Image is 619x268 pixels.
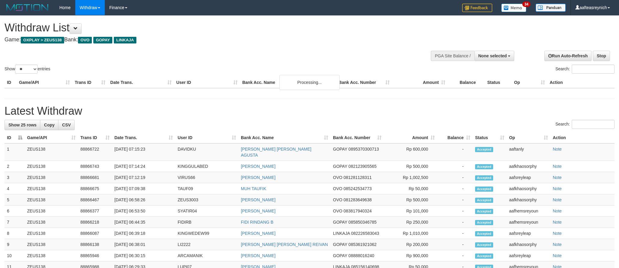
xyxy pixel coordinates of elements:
[336,77,392,88] th: Bank Acc. Number
[58,120,75,130] a: CSV
[5,143,25,161] td: 1
[25,172,78,183] td: ZEUS138
[344,186,372,191] span: Copy 085242534773 to clipboard
[5,37,407,43] h4: Game: Bank:
[475,242,493,247] span: Accepted
[437,161,473,172] td: -
[241,164,275,169] a: [PERSON_NAME]
[384,217,437,228] td: Rp 250,000
[78,228,112,239] td: 88866087
[78,37,92,43] span: OVO
[5,228,25,239] td: 8
[112,194,175,206] td: [DATE] 06:58:26
[348,164,376,169] span: Copy 082123905565 to clipboard
[112,143,175,161] td: [DATE] 07:15:23
[333,209,342,213] span: OVO
[522,2,530,7] span: 34
[384,172,437,183] td: Rp 1,002,500
[348,220,376,225] span: Copy 085850346785 to clipboard
[437,217,473,228] td: -
[333,231,350,236] span: LINKAJA
[572,65,614,74] input: Search:
[241,209,275,213] a: [PERSON_NAME]
[553,164,562,169] a: Note
[384,239,437,250] td: Rp 200,000
[475,220,493,225] span: Accepted
[553,186,562,191] a: Note
[112,183,175,194] td: [DATE] 07:09:38
[550,132,614,143] th: Action
[553,242,562,247] a: Note
[553,197,562,202] a: Note
[8,123,36,127] span: Show 25 rows
[21,37,64,43] span: OXPLAY > ZEUS138
[78,143,112,161] td: 88866722
[437,250,473,261] td: -
[240,77,336,88] th: Bank Acc. Name
[475,147,493,152] span: Accepted
[437,183,473,194] td: -
[553,231,562,236] a: Note
[5,194,25,206] td: 5
[437,172,473,183] td: -
[17,77,72,88] th: Game/API
[112,132,175,143] th: Date Trans.: activate to sort column ascending
[475,209,493,214] span: Accepted
[553,253,562,258] a: Note
[536,4,566,12] img: panduan.png
[25,250,78,261] td: ZEUS138
[175,132,238,143] th: User ID: activate to sort column ascending
[437,239,473,250] td: -
[78,161,112,172] td: 88866743
[485,77,512,88] th: Status
[5,172,25,183] td: 3
[241,220,273,225] a: FIDI RINDANG B
[384,132,437,143] th: Amount: activate to sort column ascending
[507,239,550,250] td: aafkhaosorphy
[431,51,474,61] div: PGA Site Balance /
[78,132,112,143] th: Trans ID: activate to sort column ascending
[333,197,342,202] span: OVO
[72,77,108,88] th: Trans ID
[437,132,473,143] th: Balance: activate to sort column ascending
[437,194,473,206] td: -
[175,250,238,261] td: ARCAMANIK
[553,209,562,213] a: Note
[5,105,614,117] h1: Latest Withdraw
[241,186,266,191] a: MUH TAUFIK
[507,161,550,172] td: aafkhaosorphy
[44,123,54,127] span: Copy
[175,206,238,217] td: SYATIR04
[25,161,78,172] td: ZEUS138
[175,183,238,194] td: TAUF09
[348,147,379,152] span: Copy 0895370300713 to clipboard
[333,253,347,258] span: GOPAY
[5,77,17,88] th: ID
[333,175,342,180] span: OVO
[384,161,437,172] td: Rp 500,000
[507,250,550,261] td: aafsreyleap
[25,239,78,250] td: ZEUS138
[333,186,342,191] span: OVO
[5,239,25,250] td: 9
[241,253,275,258] a: [PERSON_NAME]
[25,217,78,228] td: ZEUS138
[507,132,550,143] th: Op: activate to sort column ascending
[437,228,473,239] td: -
[112,228,175,239] td: [DATE] 06:39:18
[448,77,485,88] th: Balance
[114,37,136,43] span: LINKAJA
[478,53,507,58] span: None selected
[593,51,610,61] a: Stop
[5,3,50,12] img: MOTION_logo.png
[241,242,328,247] a: [PERSON_NAME] [PERSON_NAME] REIVAN
[40,120,58,130] a: Copy
[78,194,112,206] td: 88866467
[333,220,347,225] span: GOPAY
[112,172,175,183] td: [DATE] 07:12:19
[462,4,492,12] img: Feedback.jpg
[78,183,112,194] td: 88866675
[78,206,112,217] td: 88866377
[5,65,50,74] label: Show entries
[112,206,175,217] td: [DATE] 06:53:50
